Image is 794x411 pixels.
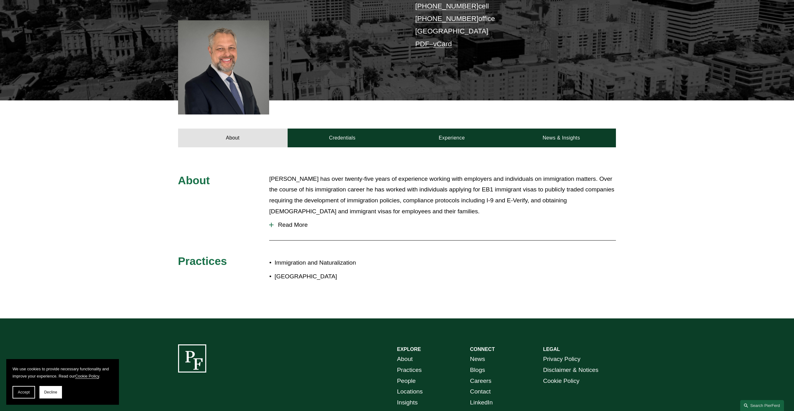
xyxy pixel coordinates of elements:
a: Experience [397,129,507,147]
strong: LEGAL [543,347,560,352]
a: Blogs [470,365,485,376]
a: Cookie Policy [75,374,99,378]
a: PDF [415,40,429,48]
a: Cookie Policy [543,376,579,387]
a: vCard [433,40,452,48]
a: About [397,354,413,365]
section: Cookie banner [6,359,119,405]
a: News & Insights [506,129,616,147]
a: News [470,354,485,365]
a: Disclaimer & Notices [543,365,598,376]
a: Careers [470,376,491,387]
a: About [178,129,288,147]
p: We use cookies to provide necessary functionality and improve your experience. Read our . [13,365,113,380]
a: Insights [397,397,418,408]
span: Decline [44,390,57,394]
button: Accept [13,386,35,398]
button: Decline [39,386,62,398]
a: Privacy Policy [543,354,580,365]
a: Search this site [740,400,784,411]
a: LinkedIn [470,397,493,408]
span: Read More [274,221,616,228]
p: [GEOGRAPHIC_DATA] [274,271,397,282]
button: Read More [269,217,616,233]
a: Credentials [288,129,397,147]
a: Locations [397,386,423,397]
strong: EXPLORE [397,347,421,352]
a: Contact [470,386,491,397]
p: Immigration and Naturalization [274,257,397,268]
span: Practices [178,255,227,267]
a: [PHONE_NUMBER] [415,2,479,10]
span: About [178,174,210,186]
a: Practices [397,365,422,376]
a: [PHONE_NUMBER] [415,15,479,23]
a: People [397,376,416,387]
p: [PERSON_NAME] has over twenty-five years of experience working with employers and individuals on ... [269,174,616,217]
strong: CONNECT [470,347,495,352]
span: Accept [18,390,30,394]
